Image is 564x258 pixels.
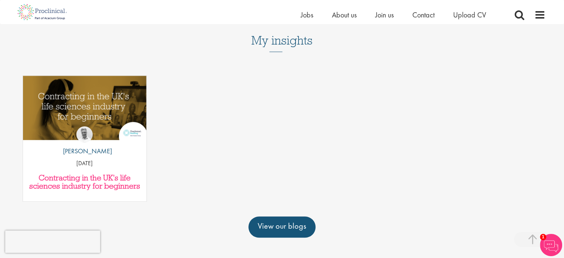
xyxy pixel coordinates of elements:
h3: My insights [251,21,313,60]
a: Joshua Bye [PERSON_NAME] [57,126,112,160]
a: Join us [375,10,394,20]
a: View our blogs [248,216,316,237]
p: [PERSON_NAME] [57,146,112,156]
iframe: reCAPTCHA [5,231,100,253]
a: About us [332,10,357,20]
a: Upload CV [453,10,486,20]
a: Contact [412,10,435,20]
a: Jobs [301,10,313,20]
p: [DATE] [23,159,146,168]
img: Contracting in the UK's life sciences industry for beginners [23,76,146,140]
img: Joshua Bye [76,126,93,143]
span: 1 [540,234,546,240]
img: Chatbot [540,234,562,256]
a: Contracting in the UK's life sciences industry for beginners [27,174,143,190]
a: Link to a post [23,76,146,141]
